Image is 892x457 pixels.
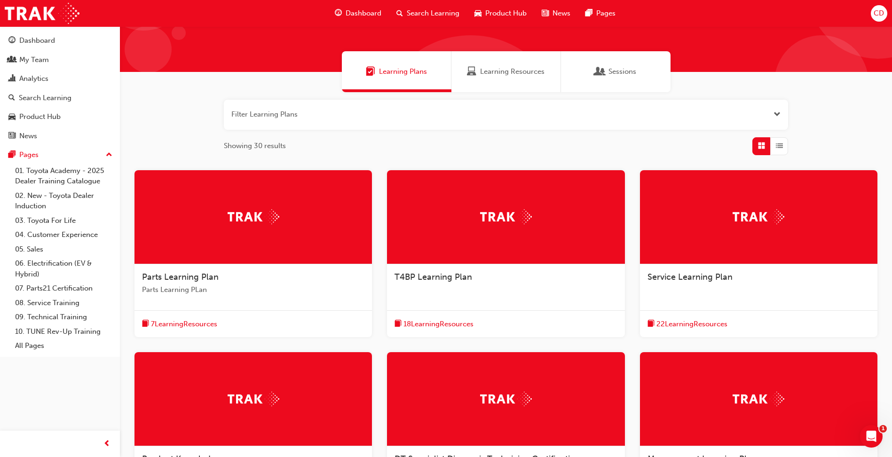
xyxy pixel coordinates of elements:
span: Grid [758,141,765,151]
span: 1 [879,425,887,433]
img: Trak [480,392,532,406]
span: car-icon [8,113,16,121]
span: Sessions [608,66,636,77]
button: Pages [4,146,116,164]
a: News [4,127,116,145]
span: Parts Learning Plan [142,272,219,282]
span: search-icon [8,94,15,102]
span: T4BP Learning Plan [395,272,472,282]
span: Dashboard [346,8,381,19]
img: Trak [480,209,532,224]
a: All Pages [11,339,116,353]
a: Search Learning [4,89,116,107]
a: 07. Parts21 Certification [11,281,116,296]
a: TrakT4BP Learning Planbook-icon18LearningResources [387,170,624,338]
button: book-icon18LearningResources [395,318,474,330]
span: 22 Learning Resources [656,319,727,330]
iframe: Intercom live chat [860,425,883,448]
span: 7 Learning Resources [151,319,217,330]
a: TrakParts Learning PlanParts Learning PLanbook-icon7LearningResources [134,170,372,338]
span: news-icon [8,132,16,141]
a: Learning PlansLearning Plans [342,51,451,92]
a: 02. New - Toyota Dealer Induction [11,189,116,213]
span: Learning Resources [467,66,476,77]
span: Service Learning Plan [647,272,733,282]
a: Product Hub [4,108,116,126]
span: 18 Learning Resources [403,319,474,330]
div: Search Learning [19,93,71,103]
span: chart-icon [8,75,16,83]
span: search-icon [396,8,403,19]
span: prev-icon [103,438,111,450]
div: News [19,131,37,142]
a: 09. Technical Training [11,310,116,324]
span: News [553,8,570,19]
button: CD [871,5,887,22]
a: 06. Electrification (EV & Hybrid) [11,256,116,281]
span: guage-icon [8,37,16,45]
div: My Team [19,55,49,65]
a: SessionsSessions [561,51,671,92]
span: Showing 30 results [224,141,286,151]
a: 03. Toyota For Life [11,213,116,228]
div: Pages [19,150,39,160]
a: Learning ResourcesLearning Resources [451,51,561,92]
a: 01. Toyota Academy - 2025 Dealer Training Catalogue [11,164,116,189]
span: book-icon [142,318,149,330]
span: Learning Resources [480,66,545,77]
a: news-iconNews [534,4,578,23]
span: CD [874,8,884,19]
span: Learning Plans [366,66,375,77]
a: My Team [4,51,116,69]
img: Trak [733,209,784,224]
span: List [776,141,783,151]
span: Product Hub [485,8,527,19]
a: TrakService Learning Planbook-icon22LearningResources [640,170,877,338]
span: up-icon [106,149,112,161]
img: Trak [228,209,279,224]
a: 10. TUNE Rev-Up Training [11,324,116,339]
button: book-icon7LearningResources [142,318,217,330]
a: 05. Sales [11,242,116,257]
span: Parts Learning PLan [142,284,364,295]
a: search-iconSearch Learning [389,4,467,23]
span: pages-icon [8,151,16,159]
span: news-icon [542,8,549,19]
img: Trak [733,392,784,406]
a: Dashboard [4,32,116,49]
div: Dashboard [19,35,55,46]
img: Trak [228,392,279,406]
a: 08. Service Training [11,296,116,310]
img: Trak [5,3,79,24]
span: Learning Plans [379,66,427,77]
a: Analytics [4,70,116,87]
button: DashboardMy TeamAnalyticsSearch LearningProduct HubNews [4,30,116,146]
button: Open the filter [774,109,781,120]
span: Search Learning [407,8,459,19]
button: book-icon22LearningResources [647,318,727,330]
a: pages-iconPages [578,4,623,23]
span: pages-icon [585,8,592,19]
div: Analytics [19,73,48,84]
a: guage-iconDashboard [327,4,389,23]
span: people-icon [8,56,16,64]
span: book-icon [647,318,655,330]
a: car-iconProduct Hub [467,4,534,23]
a: 04. Customer Experience [11,228,116,242]
span: book-icon [395,318,402,330]
span: Sessions [595,66,605,77]
span: guage-icon [335,8,342,19]
span: car-icon [474,8,482,19]
span: Pages [596,8,616,19]
div: Product Hub [19,111,61,122]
